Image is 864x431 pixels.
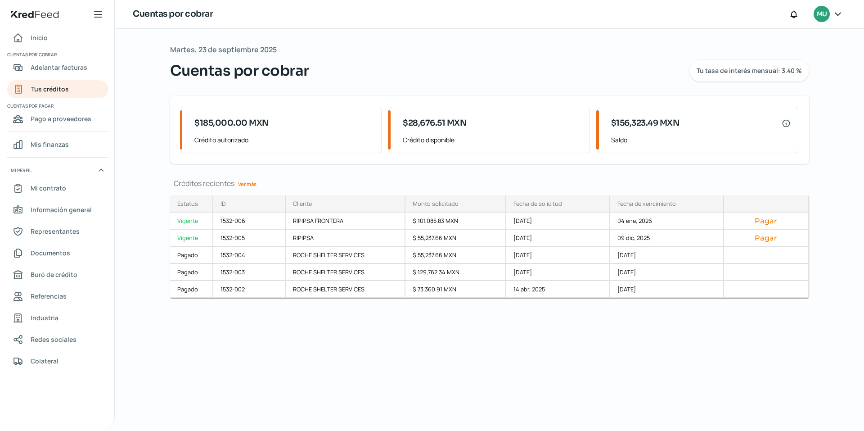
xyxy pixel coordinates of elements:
[194,117,269,129] span: $185,000.00 MXN
[31,290,67,302] span: Referencias
[610,247,724,264] div: [DATE]
[7,136,108,154] a: Mis finanzas
[403,134,582,145] span: Crédito disponible
[31,182,66,194] span: Mi contrato
[513,200,562,208] div: Fecha de solicitud
[11,166,31,174] span: Mi perfil
[506,264,610,281] div: [DATE]
[610,264,724,281] div: [DATE]
[7,50,107,59] span: Cuentas por cobrar
[7,102,107,110] span: Cuentas por pagar
[213,213,286,230] div: 1532-006
[31,334,76,345] span: Redes sociales
[7,59,108,77] a: Adelantar facturas
[7,29,108,47] a: Inicio
[817,9,827,20] span: MU
[506,247,610,264] div: [DATE]
[7,80,108,98] a: Tus créditos
[213,281,286,298] div: 1532-002
[293,200,312,208] div: Cliente
[31,204,92,215] span: Información general
[194,134,374,145] span: Crédito autorizado
[170,281,213,298] a: Pagado
[7,331,108,349] a: Redes sociales
[286,213,405,230] div: RIPIPSA FRONTERA
[170,213,213,230] a: Vigente
[7,352,108,370] a: Colateral
[697,68,802,74] span: Tu tasa de interés mensual: 3.40 %
[31,312,58,323] span: Industria
[286,247,405,264] div: ROCHE SHELTER SERVICES
[611,117,680,129] span: $156,323.49 MXN
[31,32,48,43] span: Inicio
[170,230,213,247] a: Vigente
[7,179,108,197] a: Mi contrato
[31,269,77,280] span: Buró de crédito
[170,60,309,82] span: Cuentas por cobrar
[405,247,507,264] div: $ 55,237.66 MXN
[7,201,108,219] a: Información general
[7,222,108,240] a: Representantes
[286,264,405,281] div: ROCHE SHELTER SERVICES
[405,281,507,298] div: $ 73,360.91 MXN
[610,230,724,247] div: 09 dic, 2025
[7,244,108,262] a: Documentos
[177,200,198,208] div: Estatus
[220,200,226,208] div: ID
[731,216,801,225] button: Pagar
[405,213,507,230] div: $ 101,085.83 MXN
[31,226,80,237] span: Representantes
[7,110,108,128] a: Pago a proveedores
[506,281,610,298] div: 14 abr, 2025
[7,287,108,305] a: Referencias
[170,43,277,56] span: Martes, 23 de septiembre 2025
[286,230,405,247] div: RIPIPSA
[405,264,507,281] div: $ 129,762.34 MXN
[506,230,610,247] div: [DATE]
[31,62,87,73] span: Adelantar facturas
[731,233,801,242] button: Pagar
[170,264,213,281] a: Pagado
[610,281,724,298] div: [DATE]
[506,213,610,230] div: [DATE]
[213,264,286,281] div: 1532-003
[403,117,467,129] span: $28,676.51 MXN
[133,8,213,21] h1: Cuentas por cobrar
[170,178,809,188] div: Créditos recientes
[234,177,260,191] a: Ver más
[617,200,676,208] div: Fecha de vencimiento
[213,230,286,247] div: 1532-005
[286,281,405,298] div: ROCHE SHELTER SERVICES
[413,200,459,208] div: Monto solicitado
[610,213,724,230] div: 04 ene, 2026
[31,247,70,259] span: Documentos
[170,247,213,264] a: Pagado
[31,83,69,95] span: Tus créditos
[7,266,108,284] a: Buró de crédito
[7,309,108,327] a: Industria
[31,113,91,124] span: Pago a proveedores
[31,139,69,150] span: Mis finanzas
[611,134,791,145] span: Saldo
[213,247,286,264] div: 1532-004
[31,355,58,367] span: Colateral
[405,230,507,247] div: $ 55,237.66 MXN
